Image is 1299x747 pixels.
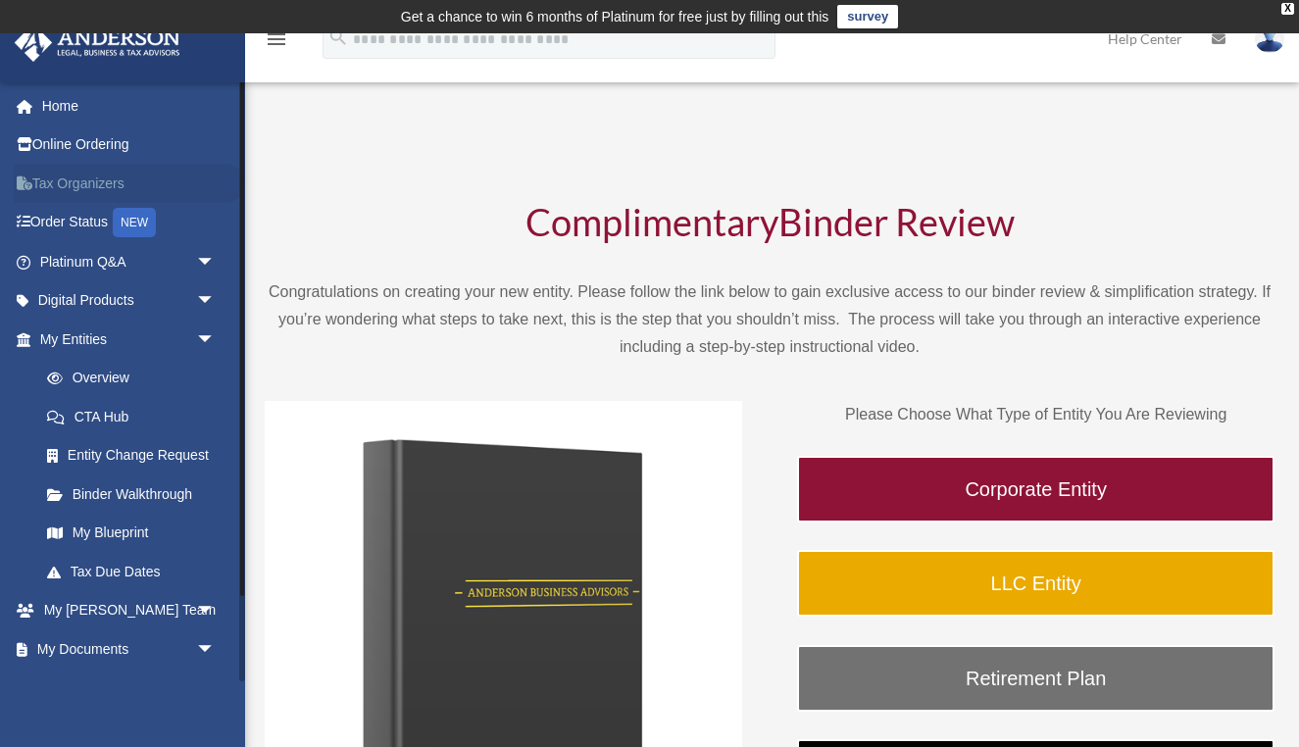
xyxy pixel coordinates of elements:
[797,645,1274,712] a: Retirement Plan
[797,456,1274,523] a: Corporate Entity
[196,242,235,282] span: arrow_drop_down
[14,629,245,669] a: My Documentsarrow_drop_down
[778,199,1015,244] span: Binder Review
[113,208,156,237] div: NEW
[196,669,235,709] span: arrow_drop_down
[327,26,349,48] i: search
[27,552,245,591] a: Tax Due Dates
[14,203,245,243] a: Order StatusNEW
[265,27,288,51] i: menu
[14,320,245,359] a: My Entitiesarrow_drop_down
[27,359,245,398] a: Overview
[14,125,245,165] a: Online Ordering
[265,34,288,51] a: menu
[1281,3,1294,15] div: close
[14,242,245,281] a: Platinum Q&Aarrow_drop_down
[27,474,235,514] a: Binder Walkthrough
[9,24,186,62] img: Anderson Advisors Platinum Portal
[196,320,235,360] span: arrow_drop_down
[14,86,245,125] a: Home
[401,5,829,28] div: Get a chance to win 6 months of Platinum for free just by filling out this
[196,629,235,670] span: arrow_drop_down
[14,669,245,708] a: Online Learningarrow_drop_down
[837,5,898,28] a: survey
[525,199,778,244] span: Complimentary
[27,436,245,475] a: Entity Change Request
[196,281,235,322] span: arrow_drop_down
[27,397,245,436] a: CTA Hub
[14,281,245,321] a: Digital Productsarrow_drop_down
[14,164,245,203] a: Tax Organizers
[27,514,245,553] a: My Blueprint
[797,401,1274,428] p: Please Choose What Type of Entity You Are Reviewing
[196,591,235,631] span: arrow_drop_down
[265,278,1274,361] p: Congratulations on creating your new entity. Please follow the link below to gain exclusive acces...
[14,591,245,630] a: My [PERSON_NAME] Teamarrow_drop_down
[797,550,1274,617] a: LLC Entity
[1255,25,1284,53] img: User Pic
